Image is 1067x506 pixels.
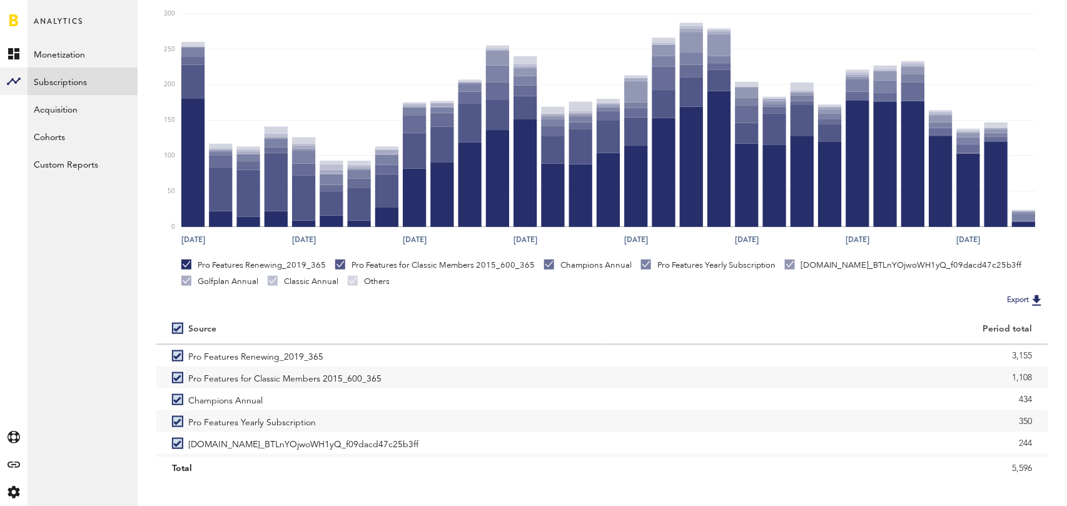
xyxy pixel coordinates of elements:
div: 244 [618,434,1033,453]
a: Cohorts [28,123,138,150]
span: Pro Features Yearly Subscription [188,410,316,432]
text: [DATE] [292,235,316,246]
a: Custom Reports [28,150,138,178]
div: Period total [618,324,1033,335]
div: Champions Annual [544,260,632,271]
div: 434 [618,390,1033,409]
button: Export [1004,292,1048,308]
div: Pro Features Renewing_2019_365 [181,260,326,271]
span: [DOMAIN_NAME]_BTLnYOjwoWH1yQ_f09dacd47c25b3ff [188,432,418,454]
div: 1,108 [618,368,1033,387]
a: Acquisition [28,95,138,123]
span: Golfplan Annual [188,454,251,476]
div: 3,155 [618,347,1033,365]
a: Monetization [28,40,138,68]
div: Pro Features Yearly Subscription [641,260,776,271]
text: 100 [164,153,175,159]
text: [DATE] [513,235,537,246]
div: Others [348,276,390,287]
text: [DATE] [624,235,648,246]
div: Source [188,324,216,335]
div: 69 [618,456,1033,475]
text: 150 [164,118,175,124]
img: Export [1029,293,1044,308]
div: 5,596 [618,459,1033,478]
text: 50 [168,188,175,195]
text: 200 [164,82,175,88]
text: [DATE] [735,235,759,246]
text: [DATE] [403,235,427,246]
div: Total [172,459,587,478]
span: Champions Annual [188,388,263,410]
div: Classic Annual [268,276,338,287]
span: Pro Features Renewing_2019_365 [188,345,323,367]
span: Pro Features for Classic Members 2015_600_365 [188,367,382,388]
span: Support [26,9,71,20]
span: Analytics [34,14,83,40]
text: 250 [164,46,175,53]
div: Golfplan Annual [181,276,258,287]
a: Subscriptions [28,68,138,95]
div: [DOMAIN_NAME]_BTLnYOjwoWH1yQ_f09dacd47c25b3ff [785,260,1022,271]
text: 0 [171,224,175,230]
text: [DATE] [181,235,205,246]
div: Pro Features for Classic Members 2015_600_365 [335,260,535,271]
text: [DATE] [846,235,869,246]
text: [DATE] [956,235,980,246]
text: 300 [164,11,175,17]
div: 350 [618,412,1033,431]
